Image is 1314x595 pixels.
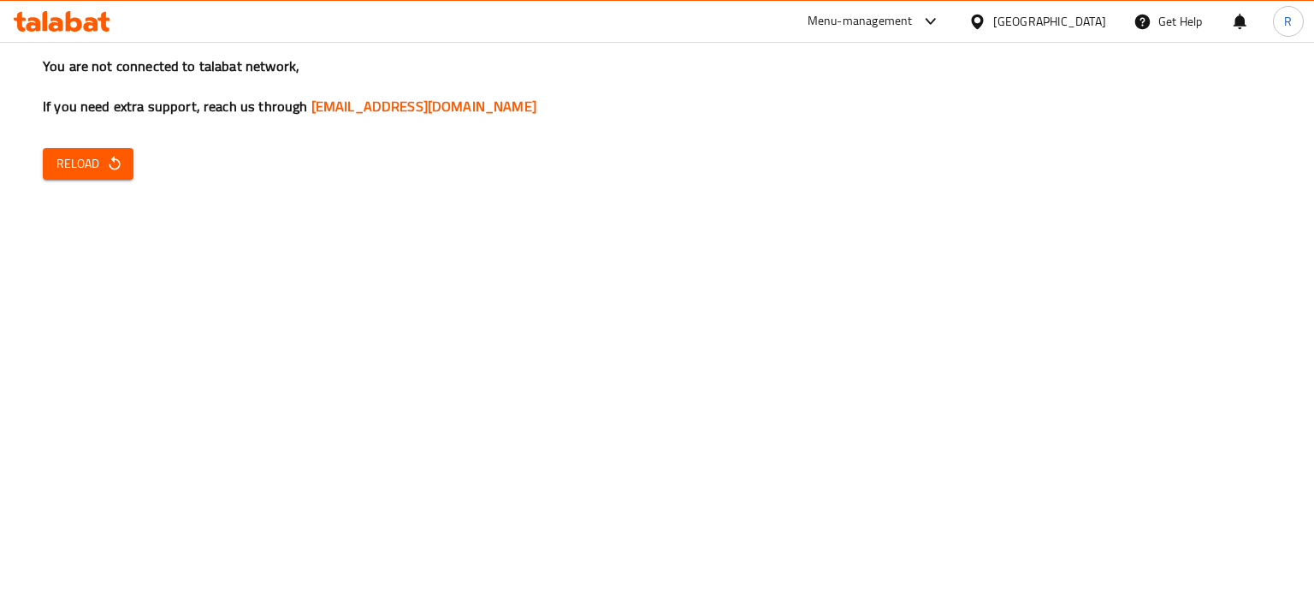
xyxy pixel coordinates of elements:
span: Reload [56,153,120,175]
a: [EMAIL_ADDRESS][DOMAIN_NAME] [311,93,536,119]
button: Reload [43,148,133,180]
div: Menu-management [808,11,913,32]
h3: You are not connected to talabat network, If you need extra support, reach us through [43,57,1271,116]
span: R [1284,12,1292,31]
div: [GEOGRAPHIC_DATA] [993,12,1106,31]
